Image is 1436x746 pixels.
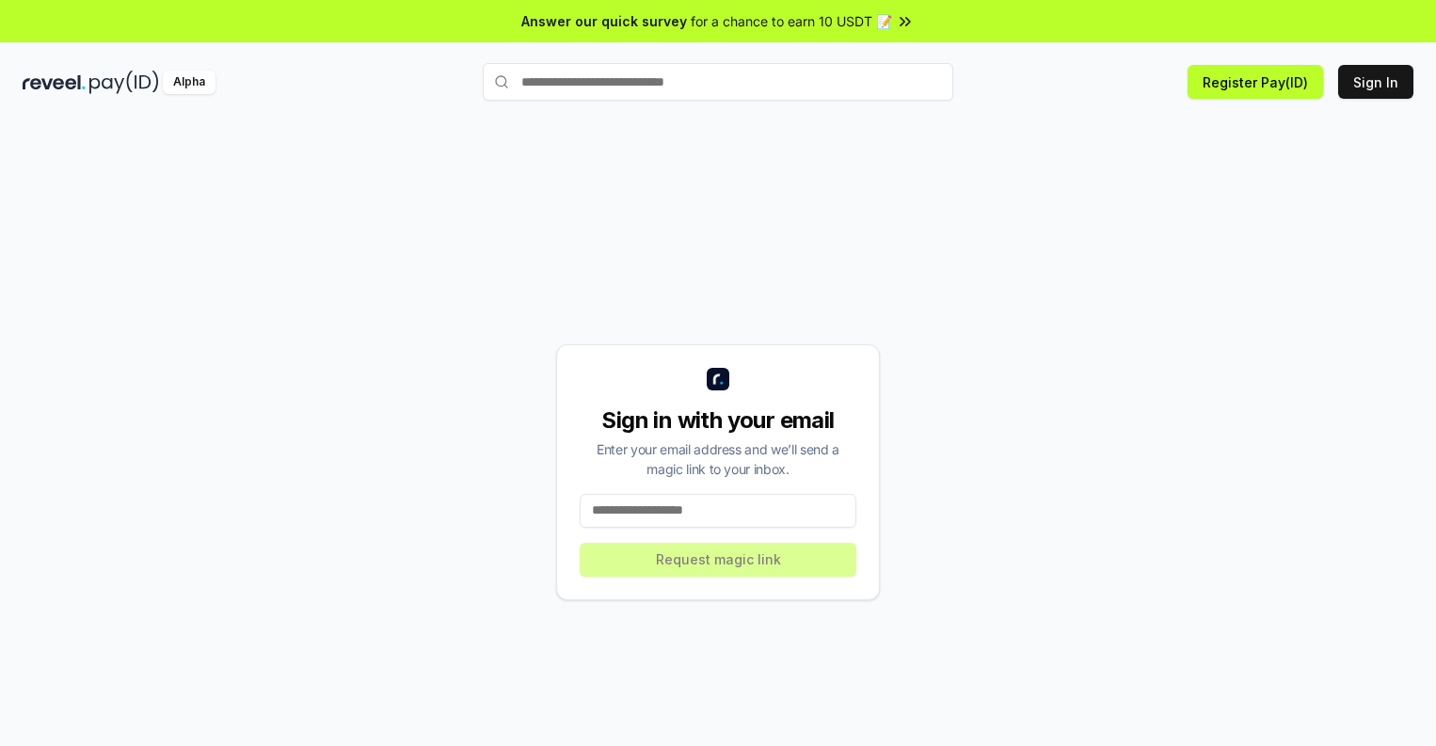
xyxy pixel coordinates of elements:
button: Sign In [1338,65,1413,99]
div: Sign in with your email [580,405,856,436]
img: reveel_dark [23,71,86,94]
div: Enter your email address and we’ll send a magic link to your inbox. [580,439,856,479]
div: Alpha [163,71,215,94]
img: pay_id [89,71,159,94]
button: Register Pay(ID) [1188,65,1323,99]
img: logo_small [707,368,729,390]
span: for a chance to earn 10 USDT 📝 [691,11,892,31]
span: Answer our quick survey [521,11,687,31]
